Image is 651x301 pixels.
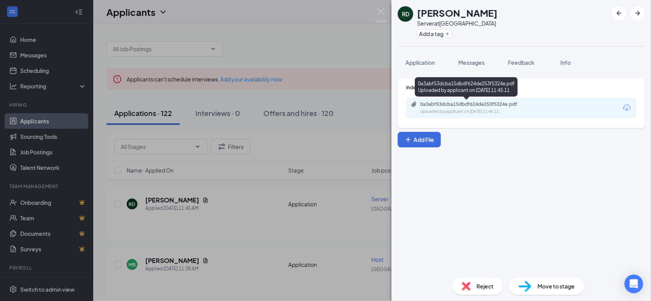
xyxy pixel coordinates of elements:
div: Server at [GEOGRAPHIC_DATA] [417,19,498,27]
span: Feedback [508,59,534,66]
span: Move to stage [538,282,575,291]
div: Open Intercom Messenger [625,275,643,293]
svg: Paperclip [411,101,417,107]
svg: ArrowRight [633,9,642,18]
div: 0a3abf53dcba15dbdf624de253f5324e.pdf [420,101,529,107]
div: RD [402,10,409,18]
svg: ArrowLeftNew [614,9,624,18]
button: ArrowLeftNew [612,6,626,20]
h1: [PERSON_NAME] [417,6,498,19]
svg: Plus [445,31,450,36]
div: Uploaded by applicant on [DATE] 11:45:11 [420,109,537,115]
button: Add FilePlus [398,132,441,147]
a: Paperclip0a3abf53dcba15dbdf624de253f5324e.pdfUploaded by applicant on [DATE] 11:45:11 [411,101,537,115]
svg: Plus [404,136,412,144]
div: Indeed Resume [406,84,636,91]
span: Application [406,59,435,66]
div: 0a3abf53dcba15dbdf624de253f5324e.pdf Uploaded by applicant on [DATE] 11:45:11 [415,77,518,97]
span: Info [560,59,571,66]
button: PlusAdd a tag [417,29,452,38]
button: ArrowRight [631,6,645,20]
span: Reject [477,282,494,291]
span: Messages [458,59,485,66]
svg: Download [622,103,632,112]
